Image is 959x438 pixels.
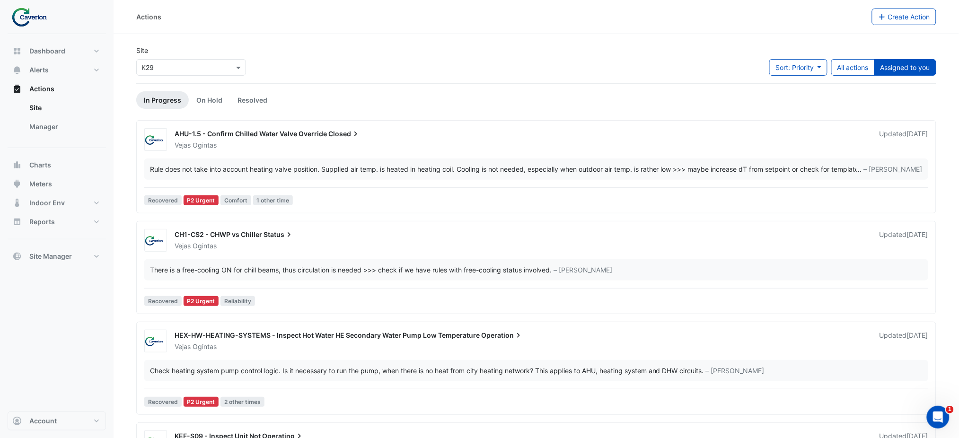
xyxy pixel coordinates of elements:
button: Create Action [872,9,937,25]
span: Create Action [888,13,930,21]
span: CH1-CS2 - CHWP vs Chiller [175,230,262,238]
a: Manager [22,117,106,136]
button: Alerts [8,61,106,79]
span: Wed 24-Sep-2025 08:39 EEST [907,230,928,238]
button: Actions [8,79,106,98]
span: Operation [481,331,523,340]
span: – [PERSON_NAME] [554,265,612,275]
a: Site [22,98,106,117]
div: P2 Urgent [184,296,219,306]
app-icon: Charts [12,160,22,170]
span: Recovered [144,397,182,407]
app-icon: Site Manager [12,252,22,261]
span: Comfort [220,195,251,205]
label: Site [136,45,148,55]
span: Sort: Priority [775,63,814,71]
span: Ogintas [193,140,217,150]
button: Dashboard [8,42,106,61]
button: Charts [8,156,106,175]
span: 1 [946,406,954,413]
app-icon: Actions [12,84,22,94]
span: Recovered [144,195,182,205]
span: Reports [29,217,55,227]
span: Dashboard [29,46,65,56]
a: Resolved [230,91,275,109]
span: Vejas [175,242,191,250]
div: P2 Urgent [184,195,219,205]
button: Account [8,412,106,430]
div: Updated [880,331,928,351]
span: Actions [29,84,54,94]
div: P2 Urgent [184,397,219,407]
button: Indoor Env [8,193,106,212]
span: – [PERSON_NAME] [864,164,923,174]
button: Meters [8,175,106,193]
span: Wed 10-Sep-2025 08:21 EEST [907,331,928,339]
button: Assigned to you [874,59,936,76]
span: Account [29,416,57,426]
img: Caverion [145,135,167,145]
div: Actions [136,12,161,22]
a: On Hold [189,91,230,109]
div: Updated [880,129,928,150]
img: Caverion [145,236,167,245]
div: Updated [880,230,928,251]
div: … [150,164,923,174]
app-icon: Meters [12,179,22,189]
span: Ogintas [193,241,217,251]
span: 2 other times [220,397,264,407]
span: HEX-HW-HEATING-SYSTEMS - Inspect Hot Water HE Secondary Water Pump Low Temperature [175,331,480,339]
span: – [PERSON_NAME] [706,366,765,376]
span: Indoor Env [29,198,65,208]
span: Wed 24-Sep-2025 08:48 EEST [907,130,928,138]
span: Charts [29,160,51,170]
span: Site Manager [29,252,72,261]
button: Site Manager [8,247,106,266]
div: Rule does not take into account heating valve position. Supplied air temp. is heated in heating c... [150,164,856,174]
div: Actions [8,98,106,140]
span: Alerts [29,65,49,75]
div: Check heating system pump control logic. Is it necessary to run the pump, when there is no heat f... [150,366,704,376]
span: Vejas [175,141,191,149]
app-icon: Alerts [12,65,22,75]
app-icon: Dashboard [12,46,22,56]
img: Company Logo [11,8,54,26]
app-icon: Reports [12,217,22,227]
button: Reports [8,212,106,231]
span: Status [264,230,294,239]
app-icon: Indoor Env [12,198,22,208]
span: Meters [29,179,52,189]
span: AHU-1.5 - Confirm Chilled Water Valve Override [175,130,327,138]
span: Recovered [144,296,182,306]
span: 1 other time [253,195,293,205]
span: Ogintas [193,342,217,351]
a: In Progress [136,91,189,109]
div: There is a free-cooling ON for chill beams, thus circulation is needed >>> check if we have rules... [150,265,552,275]
button: Sort: Priority [769,59,827,76]
button: All actions [831,59,875,76]
iframe: Intercom live chat [927,406,950,429]
span: Reliability [220,296,255,306]
span: Closed [328,129,361,139]
img: Caverion [145,337,167,346]
span: Vejas [175,342,191,350]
